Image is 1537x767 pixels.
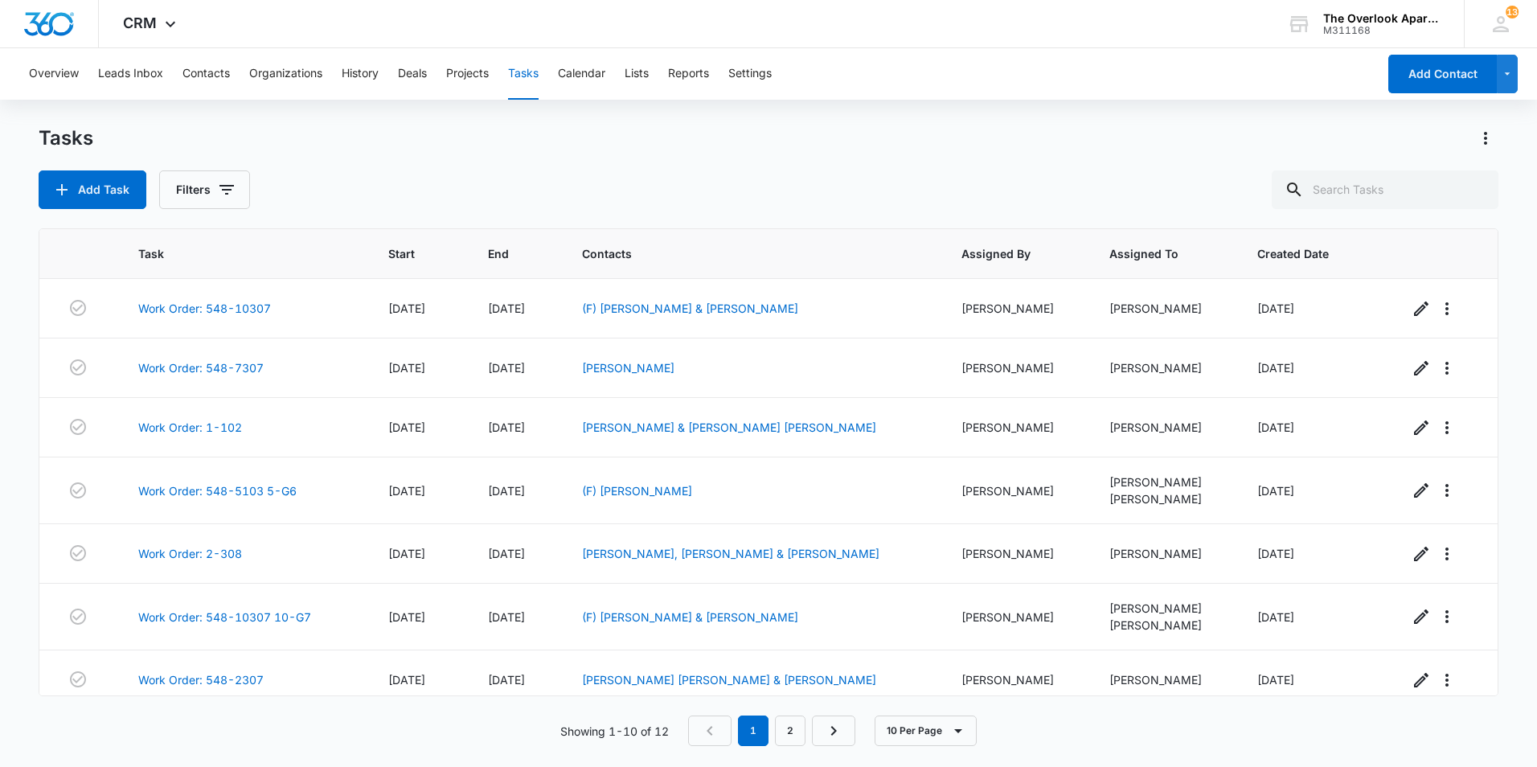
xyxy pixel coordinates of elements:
[342,48,379,100] button: History
[961,419,1071,436] div: [PERSON_NAME]
[582,245,900,262] span: Contacts
[488,361,525,375] span: [DATE]
[388,484,425,498] span: [DATE]
[961,609,1071,625] div: [PERSON_NAME]
[582,420,876,434] a: [PERSON_NAME] & [PERSON_NAME] [PERSON_NAME]
[582,673,876,687] a: [PERSON_NAME] [PERSON_NAME] & [PERSON_NAME]
[488,245,519,262] span: End
[1109,545,1219,562] div: [PERSON_NAME]
[488,301,525,315] span: [DATE]
[138,545,242,562] a: Work Order: 2-308
[138,419,242,436] a: Work Order: 1-102
[398,48,427,100] button: Deals
[1506,6,1519,18] span: 13
[582,610,798,624] a: (F) [PERSON_NAME] & [PERSON_NAME]
[1109,617,1219,634] div: [PERSON_NAME]
[1109,359,1219,376] div: [PERSON_NAME]
[961,671,1071,688] div: [PERSON_NAME]
[1109,474,1219,490] div: [PERSON_NAME]
[1323,25,1441,36] div: account id
[1257,420,1294,434] span: [DATE]
[728,48,772,100] button: Settings
[39,170,146,209] button: Add Task
[138,609,311,625] a: Work Order: 548-10307 10-G7
[138,671,264,688] a: Work Order: 548-2307
[775,716,805,746] a: Page 2
[668,48,709,100] button: Reports
[1257,301,1294,315] span: [DATE]
[488,673,525,687] span: [DATE]
[138,482,297,499] a: Work Order: 548-5103 5-G6
[138,359,264,376] a: Work Order: 548-7307
[1109,671,1219,688] div: [PERSON_NAME]
[961,545,1071,562] div: [PERSON_NAME]
[582,547,879,560] a: [PERSON_NAME], [PERSON_NAME] & [PERSON_NAME]
[558,48,605,100] button: Calendar
[388,547,425,560] span: [DATE]
[1257,610,1294,624] span: [DATE]
[1109,419,1219,436] div: [PERSON_NAME]
[249,48,322,100] button: Organizations
[582,301,798,315] a: (F) [PERSON_NAME] & [PERSON_NAME]
[1109,600,1219,617] div: [PERSON_NAME]
[159,170,250,209] button: Filters
[560,723,669,740] p: Showing 1-10 of 12
[1109,245,1195,262] span: Assigned To
[812,716,855,746] a: Next Page
[625,48,649,100] button: Lists
[1257,484,1294,498] span: [DATE]
[388,361,425,375] span: [DATE]
[1257,673,1294,687] span: [DATE]
[446,48,489,100] button: Projects
[98,48,163,100] button: Leads Inbox
[1257,547,1294,560] span: [DATE]
[488,610,525,624] span: [DATE]
[582,361,674,375] a: [PERSON_NAME]
[961,482,1071,499] div: [PERSON_NAME]
[875,716,977,746] button: 10 Per Page
[1473,125,1498,151] button: Actions
[582,484,692,498] a: (F) [PERSON_NAME]
[738,716,768,746] em: 1
[182,48,230,100] button: Contacts
[1388,55,1497,93] button: Add Contact
[961,245,1047,262] span: Assigned By
[1257,245,1346,262] span: Created Date
[1272,170,1498,209] input: Search Tasks
[961,300,1071,317] div: [PERSON_NAME]
[508,48,539,100] button: Tasks
[39,126,93,150] h1: Tasks
[123,14,157,31] span: CRM
[1323,12,1441,25] div: account name
[388,673,425,687] span: [DATE]
[388,245,426,262] span: Start
[1257,361,1294,375] span: [DATE]
[688,716,855,746] nav: Pagination
[488,420,525,434] span: [DATE]
[488,484,525,498] span: [DATE]
[388,301,425,315] span: [DATE]
[138,300,271,317] a: Work Order: 548-10307
[1109,300,1219,317] div: [PERSON_NAME]
[138,245,326,262] span: Task
[388,610,425,624] span: [DATE]
[1109,490,1219,507] div: [PERSON_NAME]
[488,547,525,560] span: [DATE]
[961,359,1071,376] div: [PERSON_NAME]
[388,420,425,434] span: [DATE]
[1506,6,1519,18] div: notifications count
[29,48,79,100] button: Overview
